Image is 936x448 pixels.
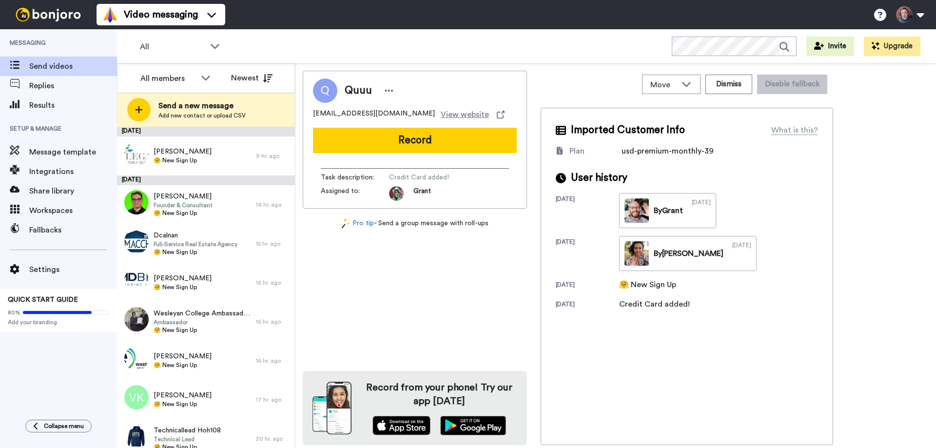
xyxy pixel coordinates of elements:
[102,7,118,22] img: vm-color.svg
[372,416,430,435] img: appstore
[556,300,619,310] div: [DATE]
[441,109,505,120] a: View website
[154,209,213,217] span: 🤗 New Sign Up
[313,109,435,120] span: [EMAIL_ADDRESS][DOMAIN_NAME]
[154,192,213,201] span: [PERSON_NAME]
[29,60,117,72] span: Send videos
[140,41,205,53] span: All
[154,201,213,209] span: Founder & Consultant
[256,240,290,248] div: 15 hr. ago
[154,273,212,283] span: [PERSON_NAME]
[705,75,752,94] button: Dismiss
[29,146,117,158] span: Message template
[154,390,212,400] span: [PERSON_NAME]
[124,385,149,409] img: vk.png
[154,147,212,156] span: [PERSON_NAME]
[154,156,212,164] span: 🤗 New Sign Up
[154,400,212,408] span: 🤗 New Sign Up
[154,309,251,318] span: Wesleyan College Ambassador 1
[569,145,585,157] div: Plan
[8,318,109,326] span: Add your branding
[154,426,221,435] span: Technicallead Hoh108
[342,218,351,229] img: magic-wand.svg
[312,382,351,434] img: download
[29,185,117,197] span: Share library
[619,236,757,271] a: By[PERSON_NAME][DATE]
[154,231,237,240] span: Dcalnan
[154,326,251,334] span: 🤗 New Sign Up
[389,173,482,182] span: Credit Card added!
[771,124,818,136] div: What is this?
[154,351,212,361] span: [PERSON_NAME]
[313,78,337,103] img: Image of Quuu
[864,37,920,56] button: Upgrade
[124,8,198,21] span: Video messaging
[256,152,290,160] div: 9 hr. ago
[389,186,404,201] img: 3183ab3e-59ed-45f6-af1c-10226f767056-1659068401.jpg
[154,318,251,326] span: Ambassador
[342,218,374,229] a: Pro tip
[619,298,690,310] div: Credit Card added!
[29,224,117,236] span: Fallbacks
[117,175,295,185] div: [DATE]
[224,68,280,88] button: Newest
[117,127,295,136] div: [DATE]
[313,128,517,153] button: Record
[619,193,716,228] a: ByGrant[DATE]
[256,279,290,287] div: 16 hr. ago
[440,416,506,435] img: playstore
[732,241,751,266] div: [DATE]
[158,112,246,119] span: Add new contact or upload CSV
[624,241,649,266] img: db92fa71-4f26-4929-896c-af2ee9394a23_0000.jpg
[321,173,389,182] span: Task description :
[413,186,431,201] span: Grant
[140,73,196,84] div: All members
[124,190,149,214] img: 9f7ee91c-2abd-4cb3-b803-b49daf147634.jpg
[154,283,212,291] span: 🤗 New Sign Up
[8,309,20,316] span: 80%
[806,37,854,56] button: Invite
[571,171,627,185] span: User history
[256,396,290,404] div: 17 hr. ago
[29,80,117,92] span: Replies
[622,147,714,155] span: usd-premium-monthly-39
[692,198,711,223] div: [DATE]
[124,268,149,292] img: 45df1807-c0c1-4bef-bcb3-1519eb5b0f49.png
[154,248,237,256] span: 🤗 New Sign Up
[441,109,489,120] span: View website
[154,361,212,369] span: 🤗 New Sign Up
[256,435,290,443] div: 20 hr. ago
[556,195,619,228] div: [DATE]
[44,422,84,430] span: Collapse menu
[256,201,290,209] div: 14 hr. ago
[556,281,619,291] div: [DATE]
[29,166,117,177] span: Integrations
[256,357,290,365] div: 16 hr. ago
[303,218,527,229] div: - Send a group message with roll-ups
[654,205,683,216] div: By Grant
[256,318,290,326] div: 16 hr. ago
[571,123,685,137] span: Imported Customer Info
[654,248,723,259] div: By [PERSON_NAME]
[154,240,237,248] span: Full-Service Real Estate Agency
[29,99,117,111] span: Results
[124,141,149,166] img: fc0c45cb-1aec-4ec6-ad4c-984e88f3dd0c.png
[29,205,117,216] span: Workspaces
[556,238,619,271] div: [DATE]
[154,435,221,443] span: Technical Lead
[124,229,149,253] img: 1ae5f903-c4aa-490a-8a8c-7687256607ec.jpg
[25,420,92,432] button: Collapse menu
[158,100,246,112] span: Send a new message
[650,79,677,91] span: Move
[29,264,117,275] span: Settings
[12,8,85,21] img: bj-logo-header-white.svg
[619,279,676,291] div: 🤗 New Sign Up
[624,198,649,223] img: c461da9e-e5e2-4706-92f9-550e74781960_0000.jpg
[361,381,517,408] h4: Record from your phone! Try our app [DATE]
[321,186,389,201] span: Assigned to:
[8,296,78,303] span: QUICK START GUIDE
[124,346,149,370] img: 9cfce0d0-7e0e-4aa2-8260-0c04e4ac56e2.png
[345,83,372,98] span: Quuu
[124,307,149,331] img: 1dc55427-9ba4-4ad2-8fd0-e72cd633c916.jpg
